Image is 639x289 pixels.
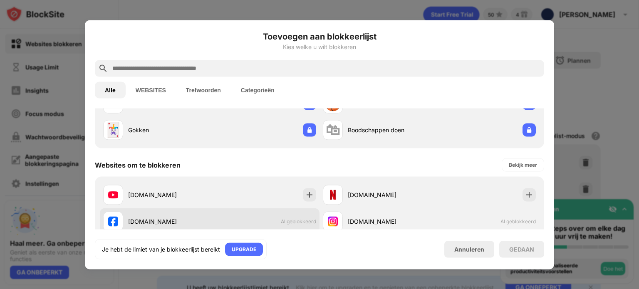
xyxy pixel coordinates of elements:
[95,43,544,50] div: Kies welke u wilt blokkeren
[102,245,220,253] div: Je hebt de limiet van je blokkeerlijst bereikt
[98,63,108,73] img: search.svg
[104,121,122,138] div: 🃏
[348,217,429,226] div: [DOMAIN_NAME]
[348,190,429,199] div: [DOMAIN_NAME]
[281,218,316,225] span: Al geblokkeerd
[128,190,210,199] div: [DOMAIN_NAME]
[95,161,181,169] div: Websites om te blokkeren
[328,190,338,200] img: favicons
[95,30,544,42] h6: Toevoegen aan blokkeerlijst
[509,161,537,169] div: Bekijk meer
[454,246,484,253] div: Annuleren
[509,246,534,252] div: GEDAAN
[95,82,126,98] button: Alle
[328,216,338,226] img: favicons
[231,82,285,98] button: Categorieën
[128,217,210,226] div: [DOMAIN_NAME]
[348,126,429,134] div: Boodschappen doen
[232,245,256,253] div: UPGRADE
[176,82,231,98] button: Trefwoorden
[108,216,118,226] img: favicons
[128,126,210,134] div: Gokken
[108,190,118,200] img: favicons
[326,121,340,138] div: 🛍
[500,218,536,225] span: Al geblokkeerd
[126,82,176,98] button: WEBSITES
